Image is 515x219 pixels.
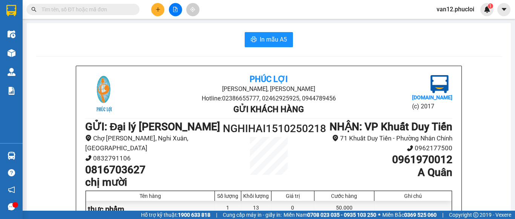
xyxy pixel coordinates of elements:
li: Chợ [PERSON_NAME], Nghi Xuân, [GEOGRAPHIC_DATA] [85,133,223,153]
div: Số lượng [217,193,239,199]
div: 13 [241,201,271,218]
img: warehouse-icon [8,152,15,160]
div: 1 [215,201,241,218]
div: thực phẩm [86,201,215,218]
li: [PERSON_NAME], [PERSON_NAME] [146,84,391,94]
img: icon-new-feature [484,6,490,13]
div: Tên hàng [88,193,213,199]
sup: 1 [488,3,493,9]
h1: 0816703627 [85,163,223,176]
img: warehouse-icon [8,68,15,76]
button: aim [186,3,199,16]
strong: 1900 633 818 [178,212,210,218]
div: 50.000 [314,201,374,218]
button: file-add [169,3,182,16]
h1: 0961970012 [315,153,452,166]
span: caret-down [501,6,507,13]
span: Cung cấp máy in - giấy in: [223,211,282,219]
span: Miền Nam [284,211,376,219]
img: warehouse-icon [8,30,15,38]
img: solution-icon [8,87,15,95]
img: logo.jpg [85,75,123,113]
div: Ghi chú [376,193,450,199]
span: search [31,7,37,12]
h1: A Quân [315,166,452,179]
span: Miền Bắc [382,211,437,219]
span: 1 [489,3,492,9]
span: printer [251,36,257,43]
button: plus [151,3,164,16]
li: 0962177500 [315,143,452,153]
button: caret-down [497,3,510,16]
span: phone [407,145,413,151]
li: (c) 2017 [412,102,452,111]
img: logo-vxr [6,5,16,16]
b: GỬI : Đại lý [PERSON_NAME] [85,120,220,133]
strong: 0369 525 060 [404,212,437,218]
li: 0832791106 [85,153,223,163]
span: Hỗ trợ kỹ thuật: [141,211,210,219]
b: NHẬN : VP Khuất Duy Tiến [330,120,452,133]
span: environment [85,135,92,141]
span: notification [8,186,15,193]
div: Giá trị [273,193,312,199]
b: Phúc Lợi [250,74,288,84]
span: | [442,211,443,219]
span: phone [85,155,92,161]
span: file-add [173,7,178,12]
img: warehouse-icon [8,49,15,57]
h1: chị mười [85,176,223,189]
b: Gửi khách hàng [233,105,304,114]
div: Khối lượng [243,193,269,199]
span: ⚪️ [378,213,380,216]
img: logo.jpg [431,75,449,93]
li: 71 Khuất Duy Tiến - Phường Nhân Chính [315,133,452,143]
span: In mẫu A5 [260,35,287,44]
span: environment [332,135,339,141]
div: Cước hàng [316,193,372,199]
span: message [8,203,15,210]
span: copyright [473,212,478,217]
li: Hotline: 02386655777, 02462925925, 0944789456 [146,94,391,103]
span: | [216,211,217,219]
span: question-circle [8,169,15,176]
input: Tìm tên, số ĐT hoặc mã đơn [41,5,130,14]
span: plus [155,7,161,12]
b: [DOMAIN_NAME] [412,94,452,100]
strong: 0708 023 035 - 0935 103 250 [307,212,376,218]
span: van12.phucloi [431,5,480,14]
button: printerIn mẫu A5 [245,32,293,47]
span: aim [190,7,195,12]
div: 0 [271,201,314,218]
h1: NGHIHAI1510250218 [223,120,315,137]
